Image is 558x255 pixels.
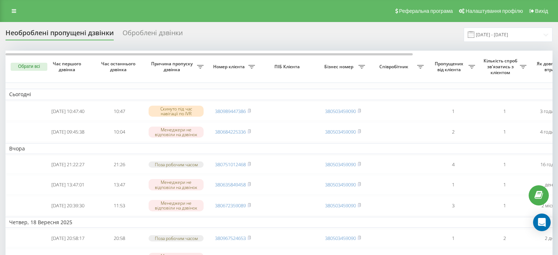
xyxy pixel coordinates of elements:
[99,61,139,72] span: Час останнього дзвінка
[265,64,311,70] span: ПІБ Клієнта
[427,229,479,247] td: 1
[427,122,479,142] td: 2
[325,202,356,209] a: 380503459090
[479,196,530,215] td: 1
[149,61,197,72] span: Причина пропуску дзвінка
[42,102,94,121] td: [DATE] 10:47:40
[479,229,530,247] td: 2
[6,29,114,40] div: Необроблені пропущені дзвінки
[149,200,204,211] div: Менеджери не відповіли на дзвінок
[215,235,246,241] a: 380967524653
[325,235,356,241] a: 380503459090
[149,179,204,190] div: Менеджери не відповіли на дзвінок
[535,8,548,14] span: Вихід
[325,108,356,114] a: 380503459090
[533,214,551,231] div: Open Intercom Messenger
[149,235,204,241] div: Поза робочим часом
[149,161,204,168] div: Поза робочим часом
[42,175,94,194] td: [DATE] 13:47:01
[94,196,145,215] td: 11:53
[42,122,94,142] td: [DATE] 09:45:38
[149,106,204,117] div: Скинуто під час навігації по IVR
[215,181,246,188] a: 380635849458
[94,156,145,174] td: 21:26
[479,175,530,194] td: 1
[94,229,145,247] td: 20:58
[42,156,94,174] td: [DATE] 21:22:27
[427,196,479,215] td: 3
[11,63,47,71] button: Обрати всі
[42,229,94,247] td: [DATE] 20:58:17
[482,58,520,75] span: Кількість спроб зв'язатись з клієнтом
[211,64,248,70] span: Номер клієнта
[427,102,479,121] td: 1
[215,202,246,209] a: 380672359089
[431,61,468,72] span: Пропущених від клієнта
[42,196,94,215] td: [DATE] 20:39:30
[94,175,145,194] td: 13:47
[215,108,246,114] a: 380989447386
[321,64,358,70] span: Бізнес номер
[479,122,530,142] td: 1
[48,61,88,72] span: Час першого дзвінка
[399,8,453,14] span: Реферальна програма
[372,64,417,70] span: Співробітник
[427,175,479,194] td: 1
[215,128,246,135] a: 380684225336
[325,128,356,135] a: 380503459090
[149,127,204,138] div: Менеджери не відповіли на дзвінок
[479,102,530,121] td: 1
[94,122,145,142] td: 10:04
[215,161,246,168] a: 380751012468
[325,161,356,168] a: 380503459090
[427,156,479,174] td: 4
[479,156,530,174] td: 1
[325,181,356,188] a: 380503459090
[123,29,183,40] div: Оброблені дзвінки
[466,8,523,14] span: Налаштування профілю
[94,102,145,121] td: 10:47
